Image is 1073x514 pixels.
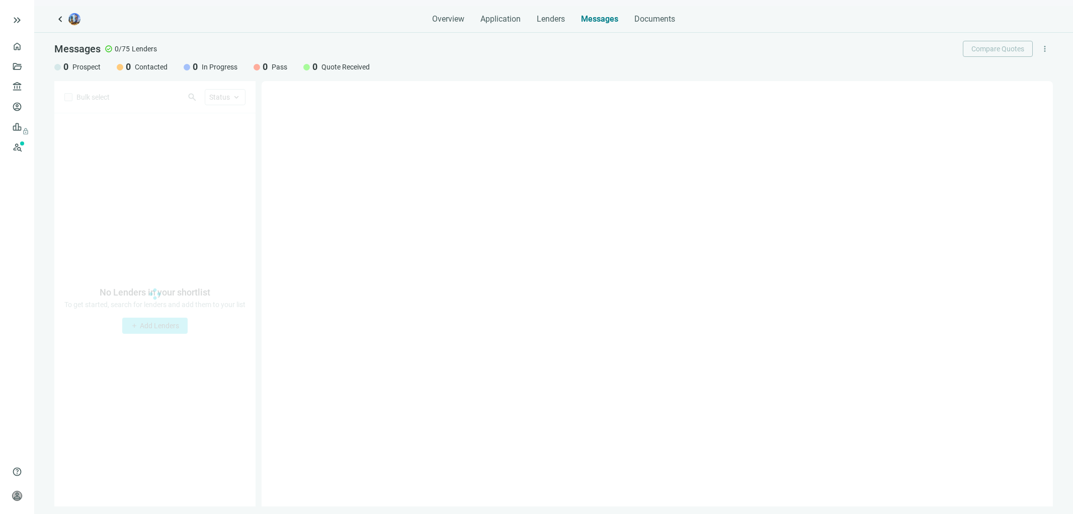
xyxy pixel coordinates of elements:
span: 0 [193,61,198,73]
span: check_circle [105,45,113,53]
button: Compare Quotes [963,41,1033,57]
span: 0 [126,61,131,73]
span: Messages [54,43,101,55]
span: 0 [263,61,268,73]
img: deal-logo [68,13,80,25]
span: In Progress [202,62,237,72]
span: person [12,491,22,501]
span: Prospect [72,62,101,72]
span: Documents [634,14,675,24]
button: more_vert [1037,41,1053,57]
span: Application [480,14,521,24]
span: Pass [272,62,287,72]
span: Overview [432,14,464,24]
span: Lenders [132,44,157,54]
a: keyboard_arrow_left [54,13,66,25]
span: 0/75 [115,44,130,54]
button: keyboard_double_arrow_right [11,14,23,26]
span: help [12,467,22,477]
span: 0 [63,61,68,73]
span: more_vert [1040,44,1049,53]
span: Contacted [135,62,168,72]
span: Quote Received [321,62,370,72]
span: Lenders [537,14,565,24]
span: 0 [312,61,317,73]
span: Messages [581,14,618,24]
